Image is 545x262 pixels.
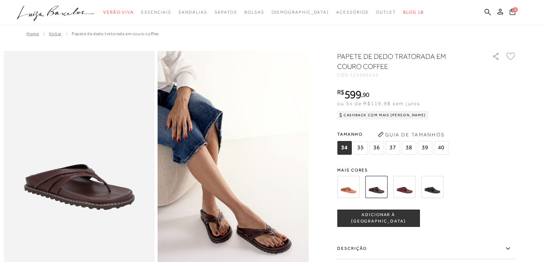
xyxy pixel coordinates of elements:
span: ADICIONAR À [GEOGRAPHIC_DATA] [338,212,419,224]
img: PAPETE DE DEDO TRATORADA EM COURO PRETO [421,176,443,198]
span: Bolsas [244,10,264,15]
span: 90 [363,91,369,98]
label: Descrição [337,238,516,259]
span: 40 [434,141,448,155]
a: Voltar [49,31,62,36]
a: noSubCategoriesText [214,6,237,19]
span: 599 [344,88,361,101]
a: noSubCategoriesText [271,6,329,19]
div: CÓD: [337,73,481,77]
span: 123502242 [350,72,379,78]
img: PAPETE DE DEDO TRATORADA EM COURO COFFEE [365,176,387,198]
span: 38 [402,141,416,155]
a: BLOG LB [403,6,424,19]
span: 34 [337,141,352,155]
span: Outlet [376,10,396,15]
span: [DEMOGRAPHIC_DATA] [271,10,329,15]
span: Essenciais [141,10,171,15]
a: noSubCategoriesText [103,6,134,19]
div: Cashback com Mais [PERSON_NAME] [337,111,429,120]
button: Guia de Tamanhos [375,129,447,140]
button: 0 [507,8,517,18]
h1: PAPETE DE DEDO TRATORADA EM COURO COFFEE [337,51,472,71]
i: R$ [337,89,344,95]
a: noSubCategoriesText [178,6,207,19]
span: Acessórios [336,10,369,15]
span: Sandálias [178,10,207,15]
a: noSubCategoriesText [376,6,396,19]
i: , [361,92,369,98]
a: Home [27,31,39,36]
span: Verão Viva [103,10,134,15]
span: 35 [353,141,368,155]
img: PAPETE DE DEDO TRATORADA EM COURO CASTANHO [337,176,359,198]
img: PAPETE DE DEDO TRATORADA EM COURO MARSALA [393,176,415,198]
span: PAPETE DE DEDO TRATORADA EM COURO COFFEE [72,31,159,36]
span: 39 [418,141,432,155]
span: 36 [369,141,384,155]
span: BLOG LB [403,10,424,15]
button: ADICIONAR À [GEOGRAPHIC_DATA] [337,210,420,227]
a: noSubCategoriesText [141,6,171,19]
a: noSubCategoriesText [244,6,264,19]
span: Mais cores [337,168,516,172]
span: Tamanho [337,129,450,140]
span: ou 5x de R$119,98 sem juros [337,100,420,106]
span: Sapatos [214,10,237,15]
a: noSubCategoriesText [336,6,369,19]
span: 37 [386,141,400,155]
span: 0 [513,7,518,12]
